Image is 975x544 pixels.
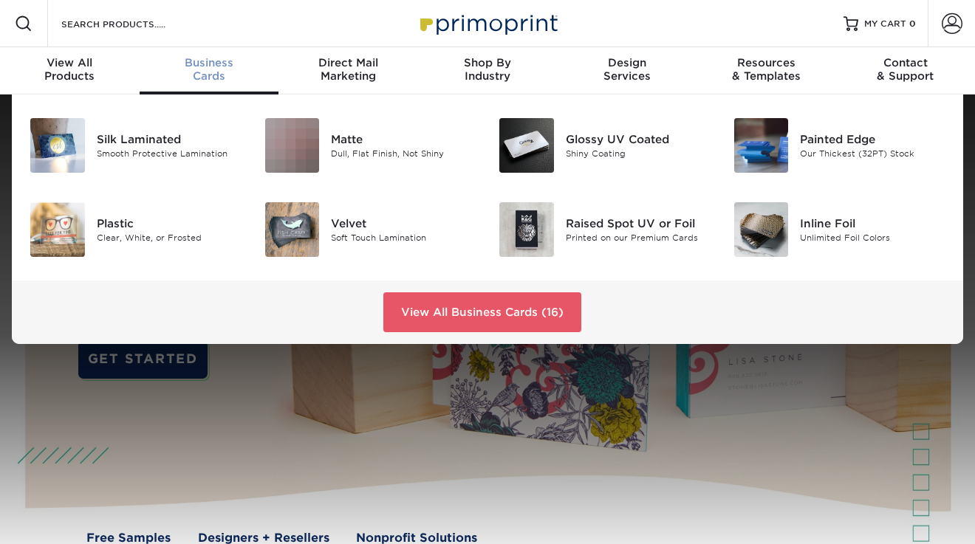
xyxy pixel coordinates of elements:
[140,56,279,83] div: Cards
[800,215,945,231] div: Inline Foil
[835,47,975,94] a: Contact& Support
[835,56,975,69] span: Contact
[566,131,711,148] div: Glossy UV Coated
[278,47,418,94] a: Direct MailMarketing
[331,215,476,231] div: Velvet
[278,56,418,83] div: Marketing
[265,202,320,257] img: Velvet Business Cards
[30,202,85,257] img: Plastic Business Cards
[864,18,906,30] span: MY CART
[265,118,320,173] img: Matte Business Cards
[383,292,581,332] a: View All Business Cards (16)
[414,7,561,39] img: Primoprint
[800,231,945,244] div: Unlimited Foil Colors
[499,112,711,179] a: Glossy UV Coated Business Cards Glossy UV Coated Shiny Coating
[418,56,558,69] span: Shop By
[734,202,789,257] img: Inline Foil Business Cards
[835,56,975,83] div: & Support
[331,131,476,148] div: Matte
[418,56,558,83] div: Industry
[97,131,242,148] div: Silk Laminated
[499,118,554,173] img: Glossy UV Coated Business Cards
[800,148,945,160] div: Our Thickest (32PT) Stock
[697,56,836,69] span: Resources
[140,56,279,69] span: Business
[418,47,558,94] a: Shop ByIndustry
[331,231,476,244] div: Soft Touch Lamination
[264,112,477,179] a: Matte Business Cards Matte Dull, Flat Finish, Not Shiny
[499,202,554,257] img: Raised Spot UV or Foil Business Cards
[278,56,418,69] span: Direct Mail
[557,47,697,94] a: DesignServices
[697,47,836,94] a: Resources& Templates
[97,231,242,244] div: Clear, White, or Frosted
[499,196,711,263] a: Raised Spot UV or Foil Business Cards Raised Spot UV or Foil Printed on our Premium Cards
[733,196,946,263] a: Inline Foil Business Cards Inline Foil Unlimited Foil Colors
[97,215,242,231] div: Plastic
[30,196,242,263] a: Plastic Business Cards Plastic Clear, White, or Frosted
[566,231,711,244] div: Printed on our Premium Cards
[30,118,85,173] img: Silk Laminated Business Cards
[97,148,242,160] div: Smooth Protective Lamination
[60,15,204,32] input: SEARCH PRODUCTS.....
[800,131,945,148] div: Painted Edge
[557,56,697,69] span: Design
[264,196,477,263] a: Velvet Business Cards Velvet Soft Touch Lamination
[566,148,711,160] div: Shiny Coating
[697,56,836,83] div: & Templates
[140,47,279,94] a: BusinessCards
[734,118,789,173] img: Painted Edge Business Cards
[557,56,697,83] div: Services
[909,18,916,29] span: 0
[30,112,242,179] a: Silk Laminated Business Cards Silk Laminated Smooth Protective Lamination
[733,112,946,179] a: Painted Edge Business Cards Painted Edge Our Thickest (32PT) Stock
[331,148,476,160] div: Dull, Flat Finish, Not Shiny
[566,215,711,231] div: Raised Spot UV or Foil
